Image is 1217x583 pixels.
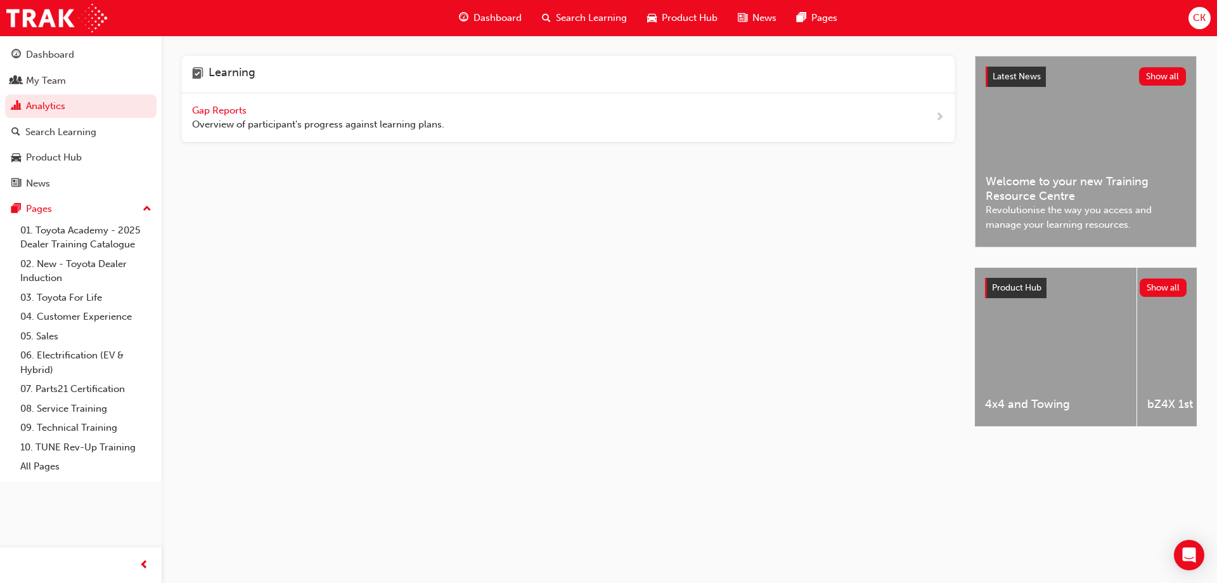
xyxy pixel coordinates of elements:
span: car-icon [11,152,21,164]
span: Gap Reports [192,105,249,116]
button: Pages [5,197,157,221]
button: Show all [1139,67,1187,86]
a: Gap Reports Overview of participant's progress against learning plans.next-icon [182,93,955,143]
h4: Learning [209,66,255,82]
a: Product HubShow all [985,278,1187,298]
div: Dashboard [26,48,74,62]
a: guage-iconDashboard [449,5,532,31]
a: pages-iconPages [787,5,847,31]
div: Pages [26,202,52,216]
img: Trak [6,4,107,32]
span: pages-icon [797,10,806,26]
div: Search Learning [25,125,96,140]
a: Product Hub [5,146,157,169]
span: Revolutionise the way you access and manage your learning resources. [986,203,1186,232]
span: guage-icon [459,10,468,26]
span: News [752,11,776,25]
button: Show all [1140,278,1187,297]
span: next-icon [935,110,944,126]
span: Welcome to your new Training Resource Centre [986,174,1186,203]
span: chart-icon [11,101,21,112]
a: 09. Technical Training [15,418,157,438]
a: 01. Toyota Academy - 2025 Dealer Training Catalogue [15,221,157,254]
span: learning-icon [192,66,203,82]
a: car-iconProduct Hub [637,5,728,31]
div: News [26,176,50,191]
a: 08. Service Training [15,399,157,419]
span: 4x4 and Towing [985,397,1126,412]
div: My Team [26,74,66,88]
button: CK [1188,7,1211,29]
a: Search Learning [5,121,157,144]
span: up-icon [143,201,151,218]
div: Open Intercom Messenger [1174,540,1204,570]
a: 10. TUNE Rev-Up Training [15,438,157,457]
a: Latest NewsShow all [986,67,1186,87]
span: search-icon [11,127,20,138]
span: car-icon [647,10,657,26]
span: Product Hub [992,282,1041,293]
button: DashboardMy TeamAnalyticsSearch LearningProduct HubNews [5,41,157,197]
span: news-icon [738,10,747,26]
div: Product Hub [26,150,82,165]
a: Latest NewsShow allWelcome to your new Training Resource CentreRevolutionise the way you access a... [975,56,1197,247]
span: Latest News [993,71,1041,82]
a: 03. Toyota For Life [15,288,157,308]
a: Dashboard [5,43,157,67]
a: search-iconSearch Learning [532,5,637,31]
a: 06. Electrification (EV & Hybrid) [15,346,157,379]
span: Overview of participant's progress against learning plans. [192,117,444,132]
span: Pages [811,11,837,25]
span: search-icon [542,10,551,26]
a: news-iconNews [728,5,787,31]
span: CK [1193,11,1206,25]
a: My Team [5,69,157,93]
span: news-icon [11,178,21,190]
span: pages-icon [11,204,21,215]
a: Analytics [5,95,157,118]
span: prev-icon [139,558,149,573]
a: 04. Customer Experience [15,307,157,327]
a: 4x4 and Towing [975,268,1137,426]
a: All Pages [15,457,157,476]
span: Search Learning [556,11,627,25]
a: News [5,172,157,195]
span: Dashboard [473,11,522,25]
span: Product Hub [662,11,718,25]
a: 07. Parts21 Certification [15,379,157,399]
span: guage-icon [11,49,21,61]
a: 05. Sales [15,327,157,346]
a: 02. New - Toyota Dealer Induction [15,254,157,288]
span: people-icon [11,75,21,87]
